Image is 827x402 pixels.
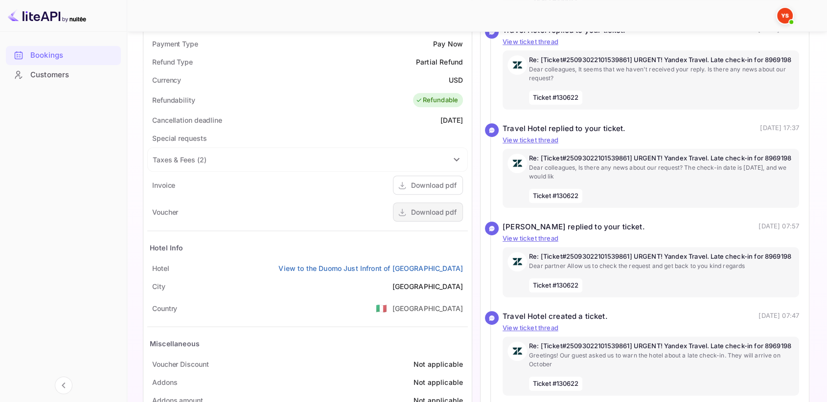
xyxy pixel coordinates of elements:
div: Not applicable [413,359,463,369]
p: View ticket thread [503,323,799,333]
p: Re: [Ticket#25093022101539861] URGENT! Yandex Travel. Late check-in for 8969198 [529,341,794,351]
img: LiteAPI logo [8,8,86,23]
span: Ticket #130622 [529,90,582,105]
div: Customers [6,66,121,85]
div: Bookings [6,46,121,65]
div: Customers [30,69,116,81]
div: Miscellaneous [150,338,200,349]
p: Re: [Ticket#25093022101539861] URGENT! Yandex Travel. Late check-in for 8969198 [529,252,794,262]
div: Payment Type [152,39,198,49]
p: Dear partner Allow us to check the request and get back to you kind regards [529,262,794,270]
div: Refund Type [152,57,193,67]
div: Refundability [152,95,195,105]
img: Yandex Support [777,8,793,23]
p: [DATE] 07:57 [758,222,799,233]
div: Taxes & Fees ( 2 ) [153,155,206,165]
p: [DATE] 07:47 [758,311,799,322]
a: Customers [6,66,121,84]
div: Invoice [152,180,175,190]
p: Dear colleagues, Is there any news about our request? The check-in date is [DATE], and we would lik [529,163,794,181]
div: Currency [152,75,181,85]
img: AwvSTEc2VUhQAAAAAElFTkSuQmCC [507,341,527,361]
a: View to the Duomo Just Infront of [GEOGRAPHIC_DATA] [278,263,463,273]
div: Bookings [30,50,116,61]
div: Refundable [415,95,459,105]
div: [GEOGRAPHIC_DATA] [392,281,463,291]
div: Travel Hotel replied to your ticket. [503,123,625,134]
div: Partial Refund [416,57,463,67]
p: View ticket thread [503,135,799,145]
button: Collapse navigation [55,377,72,394]
span: Ticket #130622 [529,189,582,203]
div: [PERSON_NAME] replied to your ticket. [503,222,645,233]
div: Hotel Info [150,243,184,253]
div: Voucher Discount [152,359,208,369]
div: Cancellation deadline [152,115,222,125]
a: Bookings [6,46,121,64]
p: View ticket thread [503,37,799,47]
div: Not applicable [413,377,463,387]
p: Greetings! Our guest asked us to warn the hotel about a late check-in. They will arrive on October [529,351,794,369]
div: USD [449,75,463,85]
span: Ticket #130622 [529,377,582,391]
div: Download pdf [411,180,457,190]
div: Voucher [152,207,178,217]
div: Taxes & Fees (2) [148,148,467,171]
p: Re: [Ticket#25093022101539861] URGENT! Yandex Travel. Late check-in for 8969198 [529,55,794,65]
div: Download pdf [411,207,457,217]
div: [GEOGRAPHIC_DATA] [392,303,463,313]
div: Pay Now [433,39,463,49]
div: Hotel [152,263,169,273]
div: City [152,281,165,291]
img: AwvSTEc2VUhQAAAAAElFTkSuQmCC [507,252,527,271]
div: Country [152,303,177,313]
span: Ticket #130622 [529,278,582,293]
img: AwvSTEc2VUhQAAAAAElFTkSuQmCC [507,154,527,173]
img: AwvSTEc2VUhQAAAAAElFTkSuQmCC [507,55,527,75]
div: Special requests [152,133,207,143]
p: View ticket thread [503,234,799,244]
p: Re: [Ticket#25093022101539861] URGENT! Yandex Travel. Late check-in for 8969198 [529,154,794,163]
div: Addons [152,377,177,387]
div: Travel Hotel created a ticket. [503,311,608,322]
p: [DATE] 17:37 [760,123,799,134]
p: Dear colleagues, It seems that we haven't received your reply. Is there any news about our request? [529,65,794,83]
span: United States [376,299,387,317]
div: [DATE] [440,115,463,125]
